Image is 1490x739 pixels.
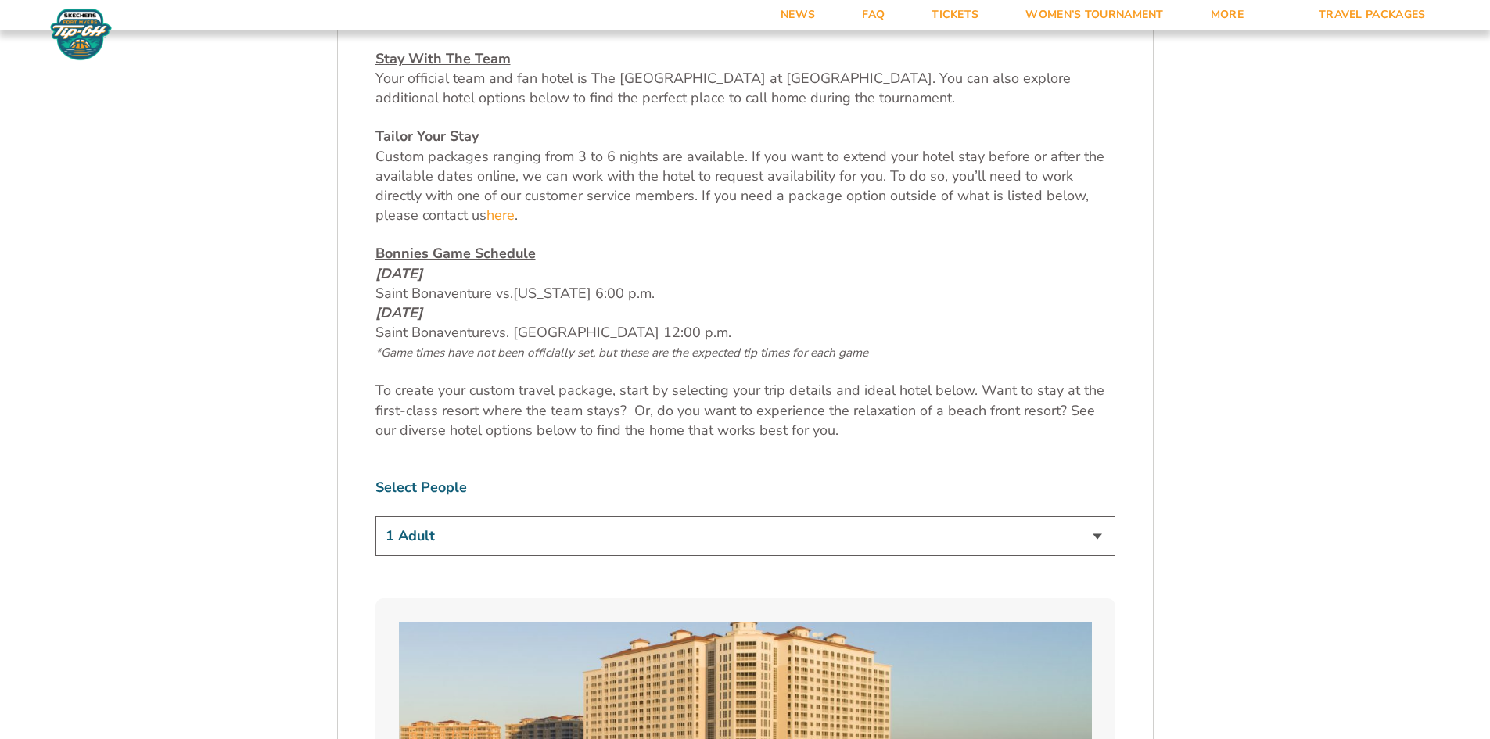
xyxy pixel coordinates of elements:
[375,49,511,68] u: Stay With The Team
[375,381,1115,440] p: To create your custom travel package, start by selecting your trip details and ideal hotel below....
[375,478,1115,497] label: Select People
[375,127,479,145] u: Tailor Your Stay
[375,127,1115,225] p: Custom packages ranging from 3 to 6 nights are available. If you want to extend your hotel stay b...
[375,264,422,283] em: [DATE]
[375,303,422,322] em: [DATE]
[492,323,509,342] span: vs.
[486,206,515,225] a: here
[375,49,1115,109] p: Your official team and fan hotel is The [GEOGRAPHIC_DATA] at [GEOGRAPHIC_DATA]. You can also expl...
[513,284,655,303] span: [US_STATE] 6:00 p.m.
[375,244,536,263] u: Bonnies Game Schedule
[375,323,868,361] span: [GEOGRAPHIC_DATA] 12:00 p.m.
[496,284,513,303] span: vs.
[47,8,115,61] img: Fort Myers Tip-Off
[375,345,868,361] span: *Game times have not been officially set, but these are the expected tip times for each game
[375,244,1115,362] p: Saint Bonaventure Saint Bonaventure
